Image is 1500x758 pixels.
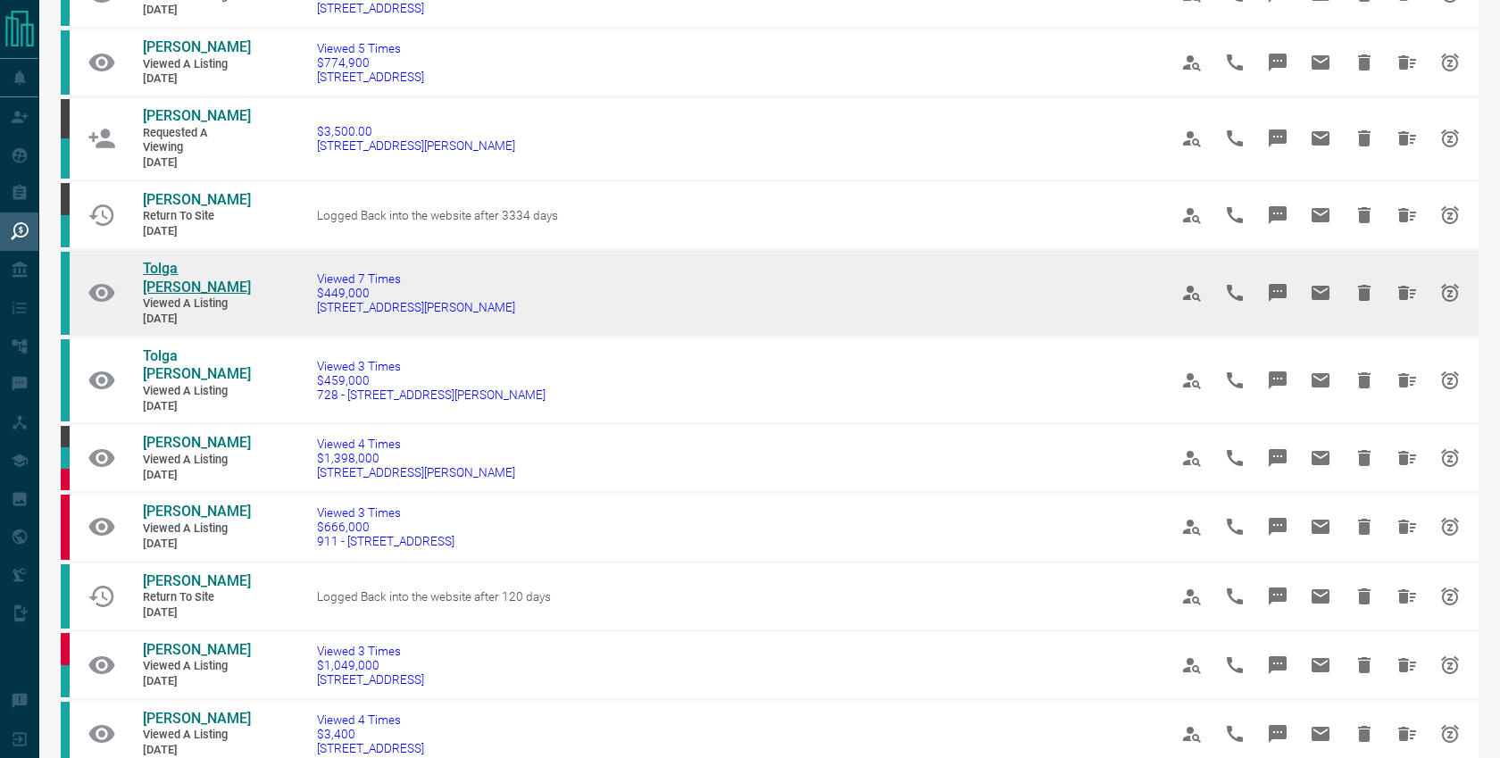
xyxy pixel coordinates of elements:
div: condos.ca [61,447,70,469]
span: $1,398,000 [317,451,515,465]
a: [PERSON_NAME] [143,107,250,126]
span: [DATE] [143,3,250,18]
a: Viewed 7 Times$449,000[STREET_ADDRESS][PERSON_NAME] [317,271,515,314]
span: [PERSON_NAME] [143,191,251,208]
span: Viewed 4 Times [317,712,424,727]
span: Call [1213,359,1256,402]
a: Viewed 5 Times$774,900[STREET_ADDRESS] [317,41,424,84]
span: Hide All from Christine Burke [1386,194,1429,237]
span: Viewed 4 Times [317,437,515,451]
span: Message [1256,194,1299,237]
a: [PERSON_NAME] [143,503,250,521]
a: [PERSON_NAME] [143,710,250,729]
span: [PERSON_NAME] [143,503,251,520]
div: condos.ca [61,215,70,247]
span: Email [1299,505,1342,548]
span: [DATE] [143,605,250,621]
span: Tolga [PERSON_NAME] [143,347,251,383]
span: Email [1299,117,1342,160]
span: Hide [1343,194,1386,237]
span: Snooze [1429,575,1471,618]
span: [DATE] [143,468,250,483]
span: Hide [1343,117,1386,160]
span: View Profile [1171,117,1213,160]
span: Snooze [1429,117,1471,160]
div: mrloft.ca [61,99,70,138]
div: condos.ca [61,665,70,697]
span: [PERSON_NAME] [143,572,251,589]
span: View Profile [1171,271,1213,314]
span: Viewed a Listing [143,384,250,399]
span: Viewed 3 Times [317,505,454,520]
span: $3,500.00 [317,124,515,138]
span: Message [1256,505,1299,548]
span: [DATE] [143,312,250,327]
span: Hide [1343,644,1386,687]
span: Viewed a Listing [143,659,250,674]
span: Hide All from Tommy Tsouloufas [1386,41,1429,84]
span: Snooze [1429,271,1471,314]
span: Call [1213,575,1256,618]
div: mrloft.ca [61,183,70,215]
span: Snooze [1429,712,1471,755]
span: Message [1256,41,1299,84]
span: Hide [1343,41,1386,84]
span: [PERSON_NAME] [143,710,251,727]
span: [DATE] [143,224,250,239]
span: [STREET_ADDRESS] [317,741,424,755]
span: Return to Site [143,209,250,224]
a: $3,500.00[STREET_ADDRESS][PERSON_NAME] [317,124,515,153]
span: [PERSON_NAME] [143,107,251,124]
span: View Profile [1171,575,1213,618]
span: Email [1299,575,1342,618]
span: [PERSON_NAME] [143,641,251,658]
span: Hide All from Tolga Tim [1386,271,1429,314]
span: Viewed a Listing [143,453,250,468]
div: condos.ca [61,252,70,335]
span: Call [1213,41,1256,84]
span: Message [1256,644,1299,687]
span: Call [1213,271,1256,314]
span: Tolga [PERSON_NAME] [143,260,251,296]
span: Call [1213,117,1256,160]
span: Hide All from Christine Burke [1386,117,1429,160]
span: [DATE] [143,674,250,689]
span: View Profile [1171,437,1213,479]
span: [STREET_ADDRESS] [317,70,424,84]
span: [PERSON_NAME] [143,38,251,55]
span: $3,400 [317,727,424,741]
span: Viewed a Listing [143,296,250,312]
span: View Profile [1171,194,1213,237]
span: Snooze [1429,194,1471,237]
span: View Profile [1171,359,1213,402]
span: Viewed a Listing [143,728,250,743]
span: $459,000 [317,373,546,387]
span: Email [1299,194,1342,237]
a: [PERSON_NAME] [143,434,250,453]
span: Email [1299,712,1342,755]
span: [STREET_ADDRESS][PERSON_NAME] [317,138,515,153]
span: Hide [1343,271,1386,314]
span: Email [1299,41,1342,84]
span: Viewed a Listing [143,521,250,537]
span: Hide [1343,575,1386,618]
span: Viewed 3 Times [317,359,546,373]
div: condos.ca [61,564,70,629]
span: [STREET_ADDRESS][PERSON_NAME] [317,465,515,479]
span: Call [1213,712,1256,755]
span: Return to Site [143,590,250,605]
span: [DATE] [143,399,250,414]
span: Hide [1343,437,1386,479]
span: View Profile [1171,41,1213,84]
a: Tolga [PERSON_NAME] [143,347,250,385]
div: condos.ca [61,339,70,422]
a: Viewed 3 Times$1,049,000[STREET_ADDRESS] [317,644,424,687]
span: Logged Back into the website after 120 days [317,589,551,604]
span: View Profile [1171,712,1213,755]
span: Hide All from Tolga Tim [1386,359,1429,402]
span: Requested a Viewing [143,126,250,155]
span: [DATE] [143,537,250,552]
span: Message [1256,575,1299,618]
span: Snooze [1429,505,1471,548]
span: Viewed 7 Times [317,271,515,286]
